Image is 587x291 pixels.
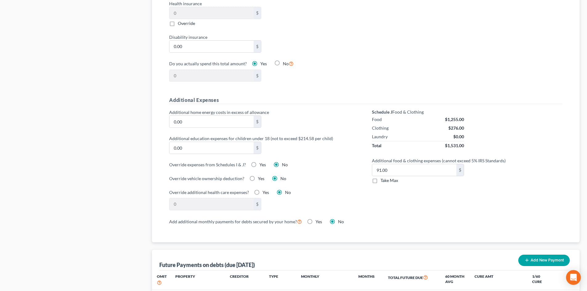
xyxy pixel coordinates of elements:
[269,270,296,290] th: Type
[152,270,170,290] th: Omit
[254,41,261,52] div: $
[166,34,363,40] label: Disability insurance
[169,116,254,127] input: 0.00
[445,270,470,290] th: 60 Month Avg
[445,116,464,123] div: $1,255.00
[358,270,383,290] th: Months
[372,125,389,131] div: Clothing
[169,7,254,19] input: 0.00
[169,60,247,67] label: Do you actually spend this total amount?
[169,189,249,196] label: Override additional health care expenses?
[169,161,246,168] label: Override expenses from Schedules I & J?
[169,70,254,82] input: 0.00
[254,70,261,82] div: $
[372,164,456,176] input: 0.00
[316,219,322,224] span: Yes
[263,190,269,195] span: Yes
[169,198,254,210] input: 0.00
[369,157,565,164] label: Additional food & clothing expenses (cannot exceed 5% IRS Standards)
[159,261,255,269] div: Future Payments on debts (due [DATE])
[254,142,261,154] div: $
[254,116,261,127] div: $
[178,21,195,26] span: Override
[372,134,388,140] div: Laundry
[166,109,363,115] label: Additional home energy costs in excess of allowance
[169,96,562,104] h5: Additional Expenses
[383,270,445,290] th: Total Future Due
[372,109,464,115] div: Food & Clothing
[280,176,286,181] span: No
[532,270,548,290] th: 1/60 Cure
[169,142,254,154] input: 0.00
[445,143,464,149] div: $1,531.00
[372,109,392,115] strong: Schedule J
[372,116,382,123] div: Food
[296,270,358,290] th: Monthly
[453,134,464,140] div: $0.00
[170,270,225,290] th: Property
[258,176,264,181] span: Yes
[285,190,291,195] span: No
[566,270,581,285] div: Open Intercom Messenger
[260,61,267,66] span: Yes
[169,218,302,225] label: Add additional monthly payments for debts secured by your home?
[254,198,261,210] div: $
[283,61,289,66] span: No
[166,0,363,7] label: Health insurance
[448,125,464,131] div: $276.00
[166,135,363,142] label: Additional education expenses for children under 18 (not to exceed $214.58 per child)
[338,219,344,224] span: No
[456,164,464,176] div: $
[259,162,266,167] span: Yes
[518,255,570,266] button: Add New Payment
[225,270,269,290] th: Creditor
[254,7,261,19] div: $
[169,175,244,182] label: Override vehicle ownership deduction?
[282,162,288,167] span: No
[372,143,381,149] div: Total
[169,41,254,52] input: 0.00
[470,270,532,290] th: Cure Amt
[381,178,398,183] span: Take Max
